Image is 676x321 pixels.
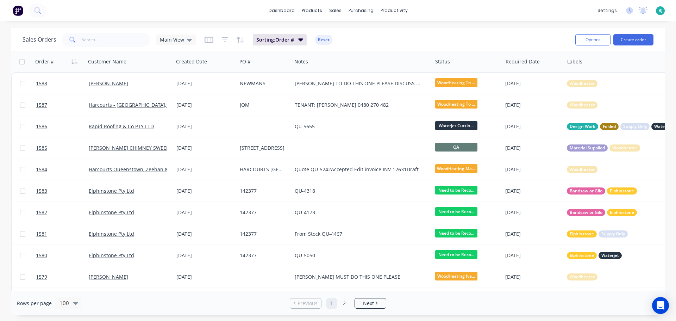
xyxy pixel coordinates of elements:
[505,209,561,216] div: [DATE]
[89,187,134,194] a: Elphinstone Pty Ltd
[377,5,411,16] div: productivity
[290,300,321,307] a: Previous page
[570,273,595,280] span: Woodheater
[315,35,332,45] button: Reset
[89,209,134,216] a: Elphinstone Pty Ltd
[36,73,89,94] a: 1588
[570,123,595,130] span: Design Work
[176,273,234,280] div: [DATE]
[36,144,47,152] span: 1585
[240,252,287,259] div: 142377
[435,272,477,280] span: WoodHeating Iva...
[36,123,47,130] span: 1586
[623,123,647,130] span: Supply Only
[253,34,307,45] button: Sorting:Order #
[613,34,653,45] button: Create order
[36,202,89,223] a: 1582
[435,78,477,87] span: WoodHeating To ...
[36,230,47,237] span: 1581
[36,116,89,137] a: 1586
[256,36,294,43] span: Sorting: Order #
[594,5,620,16] div: settings
[240,230,287,237] div: 142377
[36,245,89,266] a: 1580
[298,300,318,307] span: Previous
[567,209,637,216] button: Bandsaw or GiloElphinstone
[89,123,154,130] a: Rapid Roofing & Co PTY LTD
[345,5,377,16] div: purchasing
[295,123,423,130] div: Qu-5655
[435,143,477,152] span: QA
[435,229,477,237] span: Need to be Reco...
[570,187,602,195] span: Bandsaw or Gilo
[435,121,477,130] span: Waterjet Cuttin...
[36,180,89,202] a: 1583
[176,209,234,216] div: [DATE]
[82,33,150,47] input: Search...
[176,101,234,109] div: [DATE]
[505,166,561,173] div: [DATE]
[89,230,134,237] a: Elphinstone Pty Ltd
[36,209,47,216] span: 1582
[326,5,345,16] div: sales
[363,300,374,307] span: Next
[505,273,561,280] div: [DATE]
[36,223,89,245] a: 1581
[295,230,423,237] div: From Stock QU-4467
[295,209,423,216] div: QU-4173
[435,250,477,259] span: Need to be Reco...
[505,80,561,87] div: [DATE]
[570,209,602,216] span: Bandsaw or Gilo
[435,186,477,195] span: Need to be Reco...
[176,252,234,259] div: [DATE]
[13,5,23,16] img: Factory
[36,187,47,195] span: 1583
[36,273,47,280] span: 1579
[575,34,611,45] button: Options
[505,230,561,237] div: [DATE]
[265,5,298,16] a: dashboard
[240,80,287,87] div: NEWMANS
[295,101,423,109] div: TENANT: [PERSON_NAME] 0480 270 482
[567,230,628,237] button: ElphinstoneSupply Only
[176,123,234,130] div: [DATE]
[567,80,597,87] button: Woodheater
[570,144,605,152] span: Material Supplied
[610,187,634,195] span: Elphinstone
[658,7,663,14] span: BJ
[505,101,561,109] div: [DATE]
[88,58,126,65] div: Customer Name
[89,101,240,108] a: Harcourts - [GEOGRAPHIC_DATA], Rosebery, [GEOGRAPHIC_DATA]
[36,166,47,173] span: 1584
[36,101,47,109] span: 1587
[654,123,672,130] span: Waterjet
[505,123,561,130] div: [DATE]
[294,58,308,65] div: Notes
[287,298,389,309] ul: Pagination
[176,187,234,195] div: [DATE]
[601,230,625,237] span: Supply Only
[23,36,56,43] h1: Sales Orders
[567,187,637,195] button: Bandsaw or GiloElphinstone
[612,144,637,152] span: Woodheater
[239,58,251,65] div: PO #
[36,266,89,288] a: 1579
[36,80,47,87] span: 1588
[36,137,89,159] a: 1585
[89,252,134,259] a: Elphinstone Pty Ltd
[240,144,287,152] div: [STREET_ADDRESS]
[435,207,477,216] span: Need to be Reco...
[603,123,616,130] span: Folded
[295,273,423,280] div: [PERSON_NAME] MUST DO THIS ONE PLEASE
[355,300,386,307] a: Next page
[176,230,234,237] div: [DATE]
[295,252,423,259] div: QU-5050
[570,230,594,237] span: Elphinstone
[176,144,234,152] div: [DATE]
[295,80,423,87] div: [PERSON_NAME] TO DO THIS ONE PLEASE DISCUSS WITH [PERSON_NAME]
[17,300,52,307] span: Rows per page
[240,187,287,195] div: 142377
[326,298,337,309] a: Page 1 is your current page
[570,80,595,87] span: Woodheater
[567,123,675,130] button: Design WorkFoldedSupply OnlyWaterjet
